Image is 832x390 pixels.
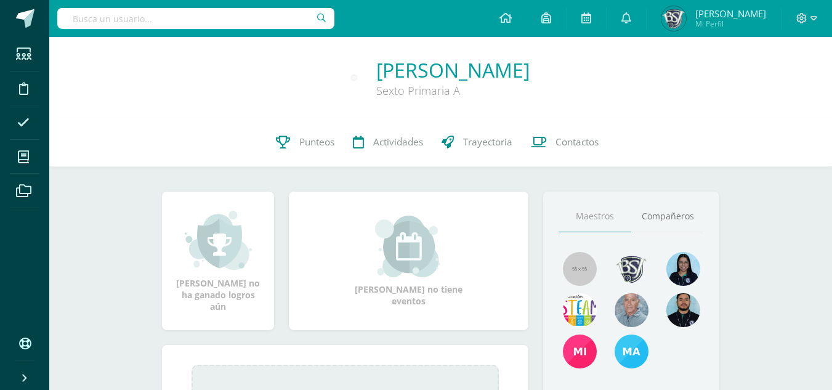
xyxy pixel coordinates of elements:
[695,7,766,20] span: [PERSON_NAME]
[432,118,522,167] a: Trayectoria
[559,201,631,232] a: Maestros
[347,216,471,307] div: [PERSON_NAME] no tiene eventos
[563,293,597,327] img: 1876873a32423452ac5c62c6f625c80d.png
[174,209,262,312] div: [PERSON_NAME] no ha ganado logros aún
[375,216,442,277] img: event_small.png
[615,293,648,327] img: 55ac31a88a72e045f87d4a648e08ca4b.png
[555,136,599,148] span: Contactos
[563,252,597,286] img: 55x55
[376,57,530,83] a: [PERSON_NAME]
[344,118,432,167] a: Actividades
[563,335,597,368] img: 46cbd6eabce5eb6ac6385f4e87f52981.png
[666,252,700,286] img: 988842e5b939f5c2d5b9e82dc2614647.png
[267,118,344,167] a: Punteos
[299,136,334,148] span: Punteos
[185,209,252,271] img: achievement_small.png
[615,252,648,286] img: 9eafe38a88bfc982dd86854cc727d639.png
[522,118,608,167] a: Contactos
[631,201,704,232] a: Compañeros
[57,8,334,29] input: Busca un usuario...
[376,83,530,98] div: Sexto Primaria A
[463,136,512,148] span: Trayectoria
[666,293,700,327] img: 2207c9b573316a41e74c87832a091651.png
[373,136,423,148] span: Actividades
[615,335,648,368] img: 9ae28ef7a482140a5b34b5bdeda2bc76.png
[661,6,686,31] img: 065dfccafff6cc22795d8c7af1ef8873.png
[695,18,766,29] span: Mi Perfil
